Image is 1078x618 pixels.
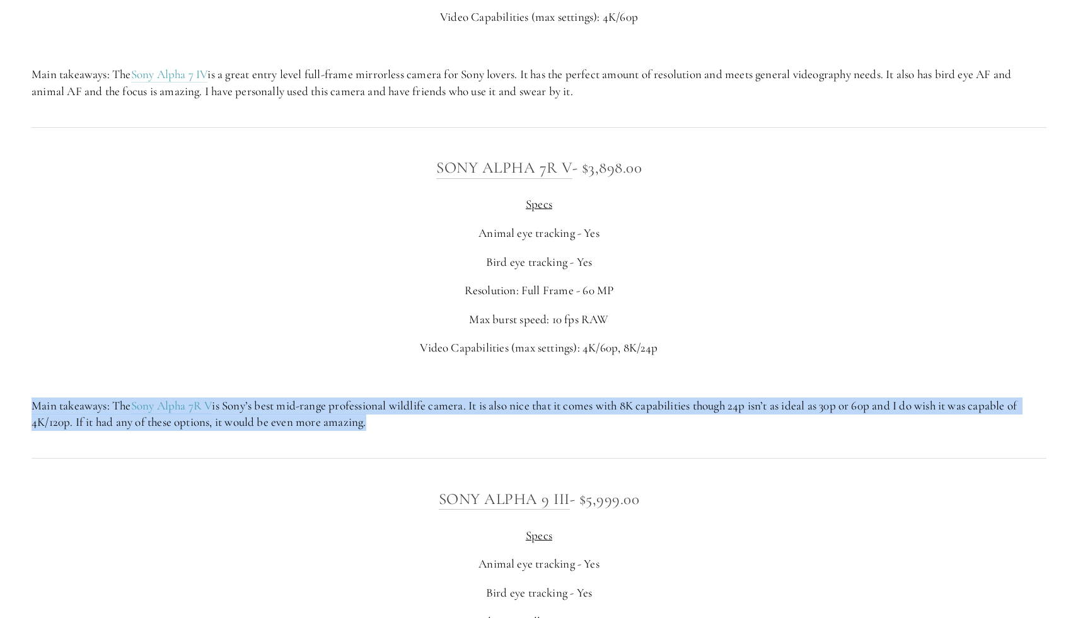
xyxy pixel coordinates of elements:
[32,155,1046,180] h3: - $3,898.00
[526,528,552,542] span: Specs
[32,66,1046,100] p: Main takeaways: The is a great entry level full-frame mirrorless camera for Sony lovers. It has t...
[436,158,572,178] a: Sony Alpha 7R V
[32,486,1046,512] h3: - $5,999.00
[32,311,1046,328] p: Max burst speed: 10 fps RAW
[32,340,1046,357] p: Video Capabilities (max settings): 4K/60p, 8K/24p
[32,585,1046,602] p: Bird eye tracking - Yes
[32,556,1046,573] p: Animal eye tracking - Yes
[32,9,1046,26] p: Video Capabilities (max settings): 4K/60p
[526,197,552,211] span: Specs
[32,398,1046,431] p: Main takeaways: The is Sony’s best mid-range professional wildlife camera. It is also nice that i...
[131,398,212,414] a: Sony Alpha 7R V
[32,225,1046,242] p: Animal eye tracking - Yes
[131,67,208,83] a: Sony Alpha 7 IV
[439,489,570,510] a: Sony Alpha 9 III
[32,282,1046,299] p: Resolution: Full Frame - 60 MP
[32,254,1046,271] p: Bird eye tracking - Yes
